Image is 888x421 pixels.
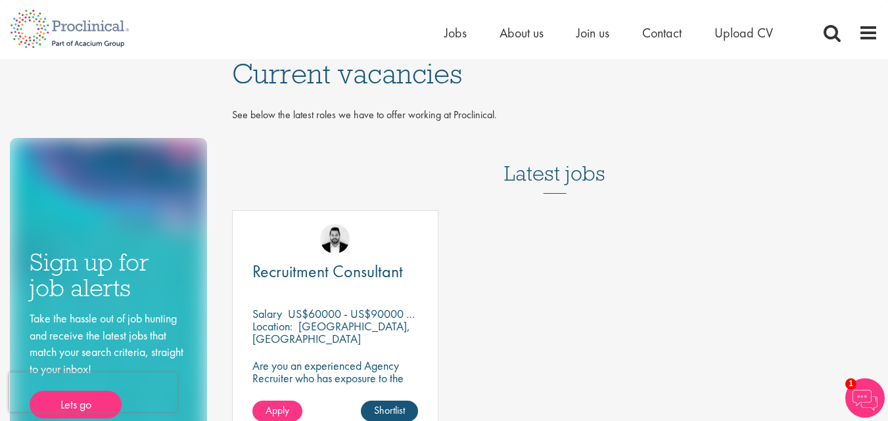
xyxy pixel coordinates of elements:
[504,129,605,194] h3: Latest jobs
[252,306,282,321] span: Salary
[642,24,682,41] a: Contact
[232,108,878,123] p: See below the latest roles we have to offer working at Proclinical.
[9,372,177,412] iframe: reCAPTCHA
[252,359,418,409] p: Are you an experienced Agency Recruiter who has exposure to the Life Sciences market and looking ...
[252,319,292,334] span: Location:
[252,319,410,346] p: [GEOGRAPHIC_DATA], [GEOGRAPHIC_DATA]
[266,403,289,417] span: Apply
[252,260,403,282] span: Recruitment Consultant
[288,306,454,321] p: US$60000 - US$90000 per annum
[714,24,773,41] a: Upload CV
[30,250,187,300] h3: Sign up for job alerts
[320,224,350,254] img: Ross Wilkings
[845,378,856,389] span: 1
[845,378,885,418] img: Chatbot
[444,24,467,41] a: Jobs
[232,56,462,91] span: Current vacancies
[252,263,418,280] a: Recruitment Consultant
[500,24,544,41] a: About us
[576,24,609,41] a: Join us
[30,310,187,418] div: Take the hassle out of job hunting and receive the latest jobs that match your search criteria, s...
